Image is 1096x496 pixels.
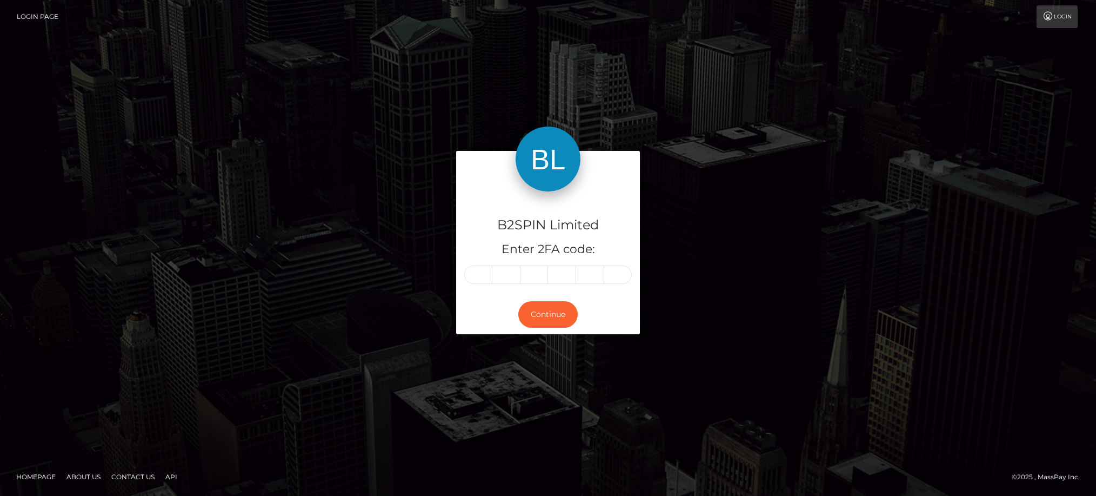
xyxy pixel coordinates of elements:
a: Contact Us [107,468,159,485]
a: Login [1037,5,1078,28]
h5: Enter 2FA code: [464,241,632,258]
h4: B2SPIN Limited [464,216,632,235]
a: Homepage [12,468,60,485]
a: Login Page [17,5,58,28]
div: © 2025 , MassPay Inc. [1012,471,1088,483]
button: Continue [518,301,578,328]
img: B2SPIN Limited [516,127,580,191]
a: About Us [62,468,105,485]
a: API [161,468,182,485]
